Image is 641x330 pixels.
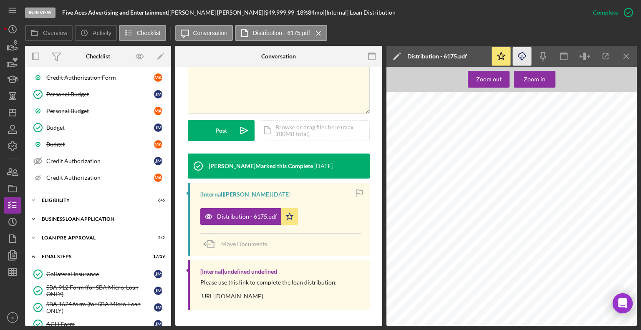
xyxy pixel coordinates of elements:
span: Amount [469,160,486,164]
div: In Review [25,8,56,18]
div: $49,999.99 [265,9,297,16]
span: Payee [410,155,423,159]
div: [PERSON_NAME] [PERSON_NAME] | [169,9,265,16]
div: 6 / 6 [150,198,165,203]
button: Move Documents [200,234,275,254]
span: $0.00 [552,242,563,247]
button: Zoom out [468,71,510,88]
div: LOAN PRE-APPROVAL [42,235,144,240]
div: 84 mo [308,9,323,16]
span: Advertising [411,212,433,217]
div: Conversation [261,53,296,60]
span: $46,997.54 [464,242,486,247]
a: SBA 1624 form (for SBA Micro-Loan ONLY)JM [29,299,167,316]
div: J M [154,303,162,312]
span: LLC [411,187,419,192]
span: Advertising & [411,175,437,180]
div: Distribution - 6175.pdf [407,53,467,60]
button: Checklist [119,25,166,41]
span: Loan Origination [522,250,558,254]
div: M A [154,107,162,115]
span: Wire [567,169,576,174]
button: Zoom in [514,71,555,88]
span: party) [409,109,420,114]
div: J M [154,90,162,98]
span: Who should the check be made out to? [426,93,502,98]
div: SBA 912 Form (for SBA Micro-Loan ONLY) [46,284,154,297]
span: $2,820.00 [522,255,542,259]
span: Disbursement [566,155,595,159]
a: Personal BudgetJM [29,86,167,103]
a: Credit AuthorizationMA [29,169,167,186]
label: Activity [93,30,111,36]
div: Please use this link to complete the loan distribution: [URL][DOMAIN_NAME] [200,279,337,299]
div: | [Internal] Loan Distribution [323,9,396,16]
div: Collateral Insurance [46,271,154,277]
time: 2025-08-20 05:04 [272,191,290,198]
span: Client/Vendor [457,155,485,159]
button: Post [188,120,255,141]
time: 2025-08-20 05:04 [314,163,333,169]
a: Collateral InsuranceJM [29,266,167,282]
label: Distribution - 6175.pdf [253,30,310,36]
span: Loan Origination Fee [409,250,453,254]
a: BudgetJM [29,119,167,136]
span:  [409,255,411,259]
b: Five Aces Advertising and Entertainment [62,9,168,16]
span: Payoff Amount = [409,131,444,136]
a: SBA 912 Form (for SBA Micro-Loan ONLY)JM [29,282,167,299]
div: | [62,9,169,16]
div: 2 / 2 [150,235,165,240]
div: Credit Authorization [46,174,154,181]
label: Overview [43,30,67,36]
div: J M [154,320,162,328]
span: Amount being disbursed at closing via check or wire (to vendor, client, or other third [442,104,604,109]
span: Client/Vendor = [409,104,441,109]
label: Checklist [137,30,161,36]
div: BUSINESS LOAN APPLICATION [42,217,161,222]
label: Conversation [193,30,228,36]
div: J M [154,270,162,278]
div: FINAL STEPS [42,254,144,259]
div: ELIGIBILITY [42,198,144,203]
div: SBA 1624 form (for SBA Micro-Loan ONLY) [46,301,154,314]
div: M A [154,174,162,182]
span: AR to Five [411,200,432,205]
text: IV [10,315,15,320]
span: Wire [567,200,576,205]
span: Move Documents [221,240,267,247]
div: [Internal] [PERSON_NAME] [200,191,271,198]
span: Aces [411,206,421,211]
div: Zoom out [476,71,502,88]
div: Personal Budget [46,108,154,114]
span: Amount to be paid to JP/GRCC to pay off current loan. [445,131,551,136]
div: ACH Form [46,321,154,327]
span: Wire, paper check, or cashier's check? [443,147,518,152]
span: LLC [411,230,419,235]
div: Open Intercom Messenger [613,293,633,313]
span: Five Aces [411,169,431,174]
button: Complete [585,4,637,21]
button: Conversation [175,25,233,41]
span: Entertainment [411,224,439,229]
div: M A [154,73,162,82]
div: [Internal] undefined undefined [200,268,277,275]
button: Activity [75,25,116,41]
span: Entertainment [411,181,439,186]
span: Payee = [409,93,425,98]
span: If a loan will be paid off it [552,131,604,136]
div: Complete [593,4,618,21]
span: MUST be in this column. [409,136,460,141]
button: IV [4,309,21,326]
span: GRCC/USDA/ERP 6% [414,324,458,329]
button: Distribution - 6175.pdf [200,208,298,225]
div: Budget [46,141,154,148]
span: Amount being directed to reserve account, to be disbursed at a later time [450,120,591,125]
span: Disbursement = [409,147,442,152]
a: Credit Authorization FormMA [29,69,167,86]
div: Credit Authorization Form [46,74,154,81]
span: Payoff Amount [532,155,563,159]
div: Post [215,120,227,141]
div: J M [154,123,162,132]
div: Personal Budget [46,91,154,98]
